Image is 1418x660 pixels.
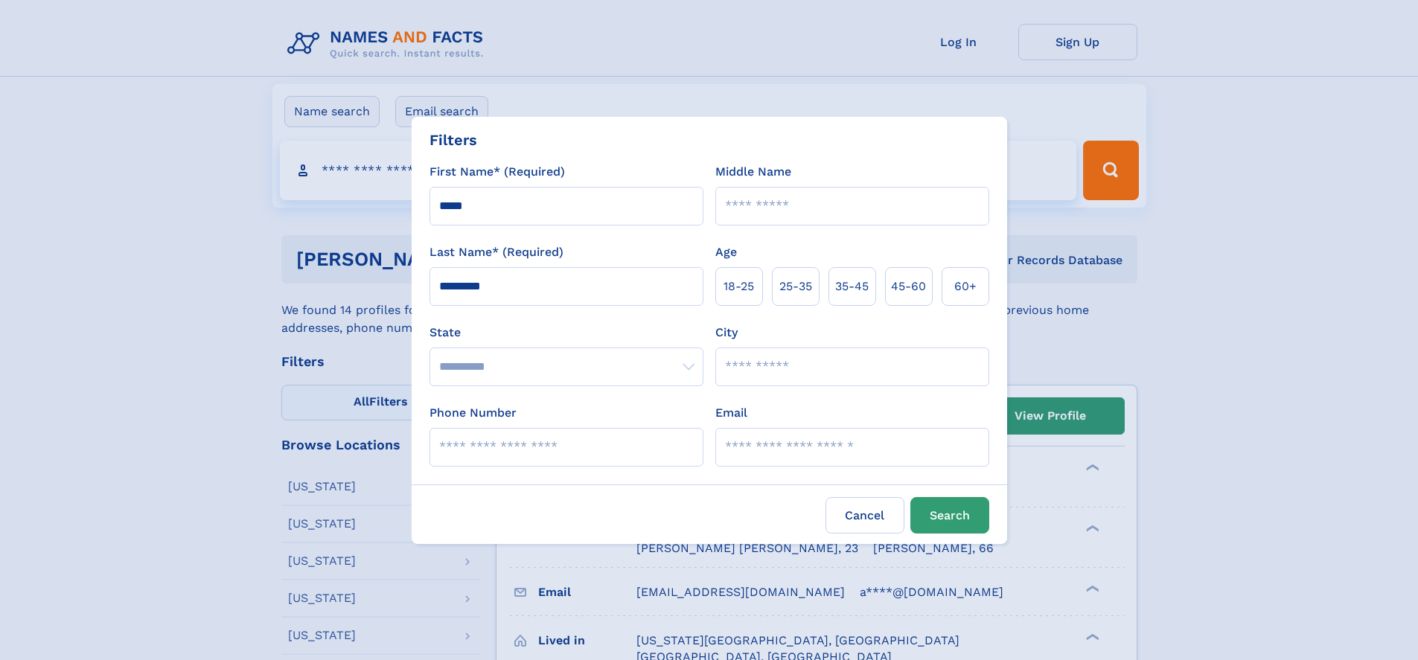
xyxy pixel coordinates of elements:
label: Email [715,404,747,422]
label: Phone Number [429,404,517,422]
span: 35‑45 [835,278,869,295]
label: First Name* (Required) [429,163,565,181]
label: City [715,324,738,342]
label: Last Name* (Required) [429,243,563,261]
div: Filters [429,129,477,151]
span: 45‑60 [891,278,926,295]
span: 18‑25 [724,278,754,295]
span: 60+ [954,278,977,295]
label: Middle Name [715,163,791,181]
label: State [429,324,703,342]
label: Cancel [825,497,904,534]
label: Age [715,243,737,261]
button: Search [910,497,989,534]
span: 25‑35 [779,278,812,295]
